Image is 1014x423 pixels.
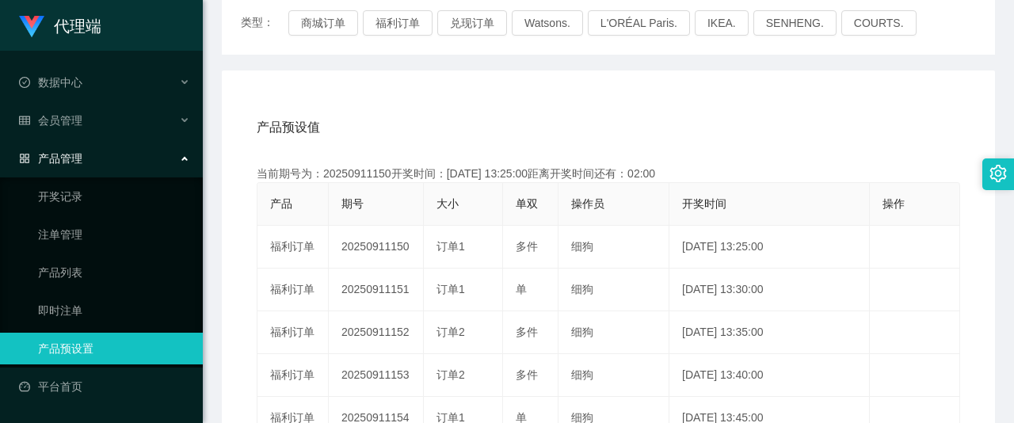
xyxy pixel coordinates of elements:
td: 20250911153 [329,354,424,397]
span: 开奖时间 [682,197,726,210]
span: 单双 [516,197,538,210]
span: 类型： [241,10,288,36]
td: [DATE] 13:35:00 [669,311,870,354]
span: 多件 [516,326,538,338]
button: IKEA. [695,10,749,36]
a: 产品预设置 [38,333,190,364]
img: logo.9652507e.png [19,16,44,38]
span: 大小 [436,197,459,210]
button: Watsons. [512,10,583,36]
a: 即时注单 [38,295,190,326]
span: 多件 [516,368,538,381]
span: 操作 [882,197,905,210]
button: COURTS. [841,10,917,36]
button: L'ORÉAL Paris. [588,10,690,36]
span: 订单2 [436,368,465,381]
i: 图标: setting [989,165,1007,182]
span: 订单1 [436,283,465,295]
span: 产品 [270,197,292,210]
button: SENHENG. [753,10,837,36]
span: 期号 [341,197,364,210]
a: 产品列表 [38,257,190,288]
span: 产品管理 [19,152,82,165]
div: 当前期号为：20250911150开奖时间：[DATE] 13:25:00距离开奖时间还有：02:00 [257,166,960,182]
a: 图标: dashboard平台首页 [19,371,190,402]
td: [DATE] 13:40:00 [669,354,870,397]
td: 福利订单 [257,311,329,354]
td: 细狗 [558,311,669,354]
button: 兑现订单 [437,10,507,36]
i: 图标: appstore-o [19,153,30,164]
td: [DATE] 13:30:00 [669,269,870,311]
button: 商城订单 [288,10,358,36]
span: 会员管理 [19,114,82,127]
h1: 代理端 [54,1,101,51]
td: [DATE] 13:25:00 [669,226,870,269]
button: 福利订单 [363,10,433,36]
td: 20250911152 [329,311,424,354]
i: 图标: check-circle-o [19,77,30,88]
span: 单 [516,283,527,295]
td: 福利订单 [257,226,329,269]
td: 福利订单 [257,354,329,397]
td: 20250911150 [329,226,424,269]
td: 细狗 [558,354,669,397]
td: 福利订单 [257,269,329,311]
span: 产品预设值 [257,118,320,137]
a: 开奖记录 [38,181,190,212]
span: 数据中心 [19,76,82,89]
a: 代理端 [19,19,101,32]
span: 订单2 [436,326,465,338]
a: 注单管理 [38,219,190,250]
td: 细狗 [558,269,669,311]
span: 订单1 [436,240,465,253]
span: 操作员 [571,197,604,210]
td: 细狗 [558,226,669,269]
i: 图标: table [19,115,30,126]
td: 20250911151 [329,269,424,311]
span: 多件 [516,240,538,253]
